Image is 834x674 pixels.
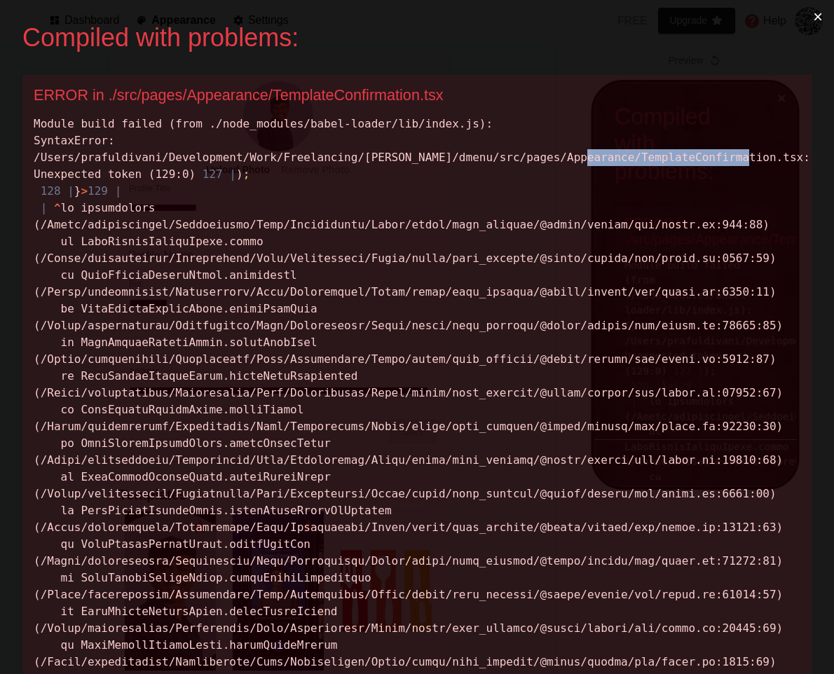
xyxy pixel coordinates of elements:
span: > [81,330,88,343]
span: 128 | [41,330,74,343]
span: | [41,347,48,360]
span: 127 | [88,313,121,326]
span: ^ [54,201,61,214]
span: 128 | [41,184,74,198]
div: Compiled with problems: [22,22,179,114]
span: 129 | [88,330,121,343]
span: 129 | [88,184,121,198]
div: ERROR in ./src/pages/Appearance/TemplateConfirmation.tsx [34,147,191,184]
span: | [41,201,48,214]
span: ) } [34,167,249,214]
span: 127 | [203,167,236,181]
span: > [81,184,88,198]
div: Compiled with problems: [22,22,789,53]
span: ) } [34,313,135,360]
span: ; [128,313,135,326]
div: ERROR in ./src/pages/Appearance/TemplateConfirmation.tsx [34,86,800,104]
span: ^ [54,347,61,360]
span: ; [243,167,250,181]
